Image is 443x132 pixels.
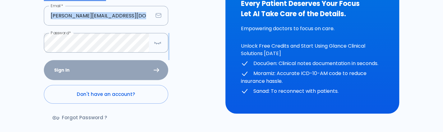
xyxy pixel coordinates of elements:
[241,60,384,68] p: DocuGen: Clinical notes documentation in seconds.
[241,87,384,95] p: Sanad: To reconnect with patients.
[241,25,384,32] p: Empowering doctors to focus on care.
[51,3,63,8] label: Email
[51,30,71,35] label: Password
[241,42,384,57] p: Unlock Free Credits and Start Using Glance Clinical Solutions [DATE]
[241,70,384,85] p: Moramiz: Accurate ICD-10-AM code to reduce insurance hassle.
[44,109,117,127] a: Forgot Password ?
[44,6,153,26] input: dr.ahmed@clinic.com
[44,85,168,104] a: Don't have an account?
